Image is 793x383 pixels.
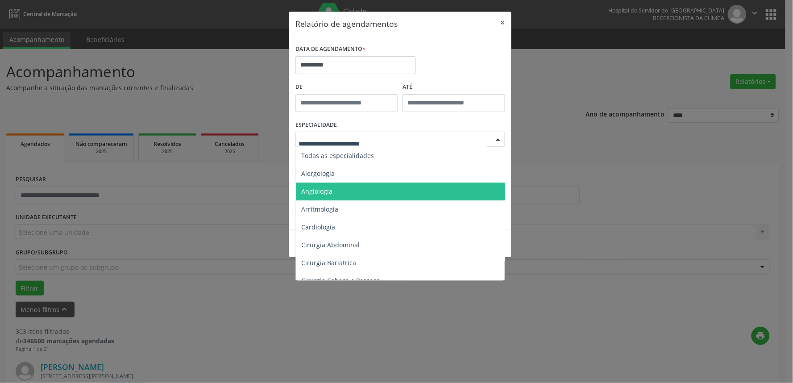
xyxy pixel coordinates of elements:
[295,80,398,94] label: De
[295,118,337,132] label: ESPECIALIDADE
[295,42,365,56] label: DATA DE AGENDAMENTO
[301,241,360,249] span: Cirurgia Abdominal
[403,80,505,94] label: ATÉ
[301,205,338,213] span: Arritmologia
[295,18,398,29] h5: Relatório de agendamentos
[301,151,374,160] span: Todas as especialidades
[494,12,511,33] button: Close
[301,169,335,178] span: Alergologia
[301,276,380,285] span: Cirurgia Cabeça e Pescoço
[301,223,335,231] span: Cardiologia
[301,187,332,196] span: Angiologia
[301,258,356,267] span: Cirurgia Bariatrica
